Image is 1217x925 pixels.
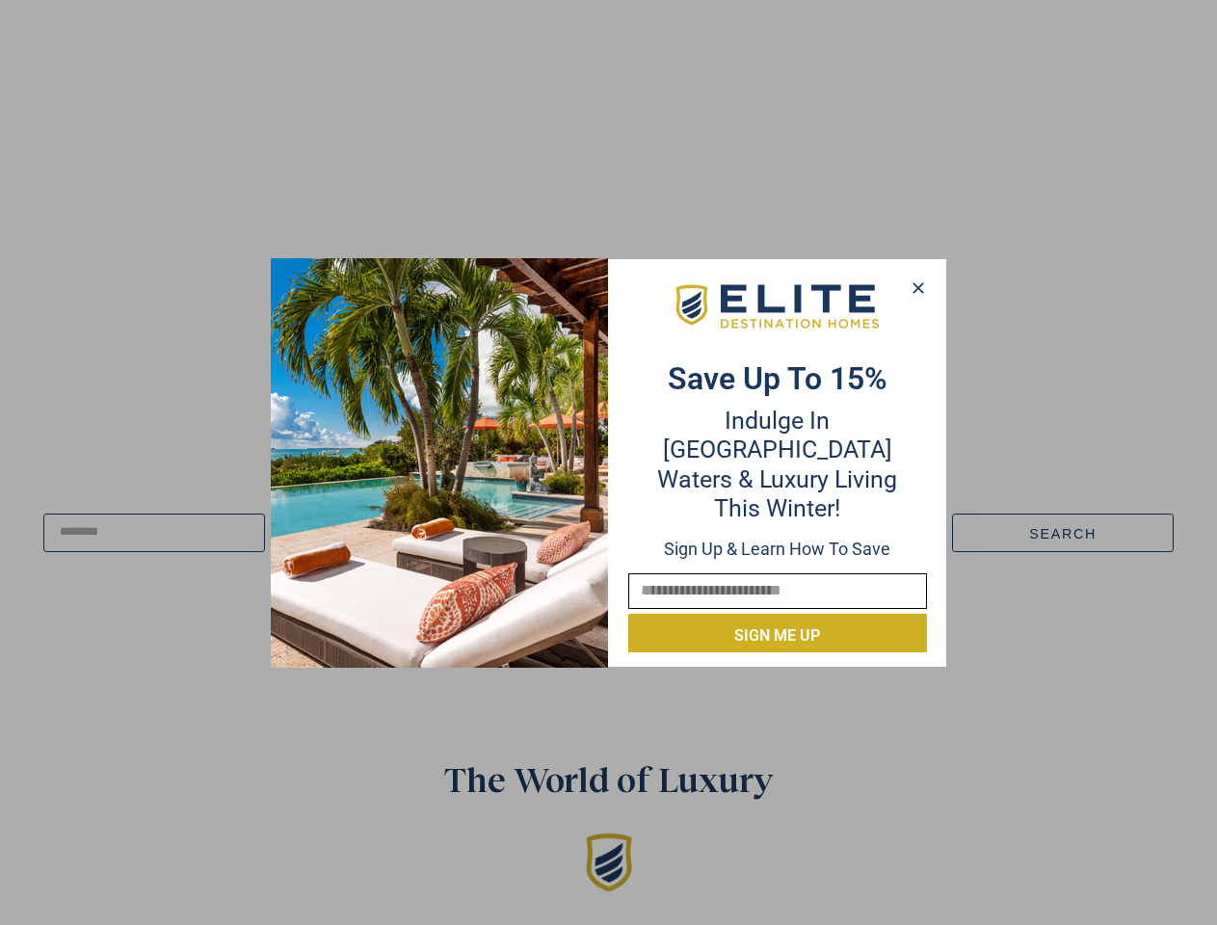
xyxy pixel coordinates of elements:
button: Sign me up [628,614,927,652]
input: Email [628,573,927,609]
img: EDH-Logo-Horizontal-217-58px.png [673,279,882,335]
strong: Save up to 15% [668,360,887,397]
img: Desktop-Opt-in-2025-01-10T154433.560.png [271,258,608,668]
span: Waters & Luxury Living [657,465,897,493]
span: Sign up & learn how to save [664,539,890,559]
span: Indulge in [GEOGRAPHIC_DATA] [663,407,892,463]
button: Close [904,274,932,303]
span: this winter! [714,494,840,522]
